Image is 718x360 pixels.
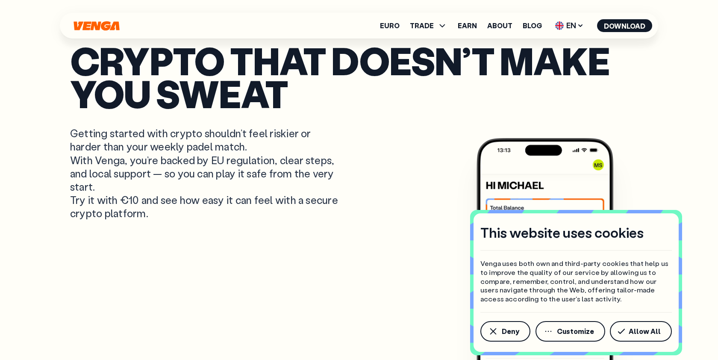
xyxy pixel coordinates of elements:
button: Deny [480,321,530,342]
span: Customize [557,328,594,335]
p: Crypto that doesn’t make you sweat [70,44,648,109]
a: Blog [523,22,542,29]
p: Venga uses both own and third-party cookies that help us to improve the quality of our service by... [480,259,672,304]
span: Allow All [629,328,661,335]
button: Customize [536,321,605,342]
span: TRADE [410,22,434,29]
img: flag-uk [555,21,564,30]
a: Euro [380,22,400,29]
span: TRADE [410,21,447,31]
a: About [487,22,512,29]
button: Download [597,19,652,32]
span: Deny [502,328,519,335]
p: Getting started with crypto shouldn’t feel riskier or harder than your weekly padel match. With V... [70,127,340,220]
svg: Home [73,21,121,31]
span: EN [552,19,587,32]
a: Earn [458,22,477,29]
button: Allow All [610,321,672,342]
h4: This website uses cookies [480,224,644,242]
